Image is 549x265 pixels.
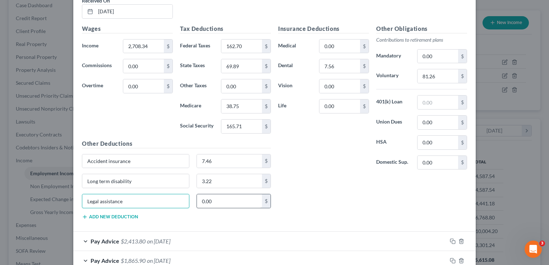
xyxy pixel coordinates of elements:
[78,79,119,93] label: Overtime
[417,156,458,169] input: 0.00
[262,59,271,73] div: $
[176,59,217,73] label: State Taxes
[176,39,217,54] label: Federal Taxes
[197,194,262,208] input: 0.00
[525,241,542,258] iframe: Intercom live chat
[82,194,189,208] input: Specify...
[373,49,414,64] label: Mandatory
[417,116,458,129] input: 0.00
[262,154,271,168] div: $
[274,59,315,73] label: Dental
[221,39,262,53] input: 0.00
[274,99,315,113] label: Life
[221,99,262,113] input: 0.00
[164,39,172,53] div: $
[180,24,271,33] h5: Tax Deductions
[82,42,98,48] span: Income
[91,238,119,245] span: Pay Advice
[221,120,262,133] input: 0.00
[176,99,217,113] label: Medicare
[147,257,170,264] span: on [DATE]
[319,99,360,113] input: 0.00
[96,5,172,18] input: MM/DD/YYYY
[458,96,467,109] div: $
[360,39,369,53] div: $
[197,154,262,168] input: 0.00
[417,69,458,83] input: 0.00
[262,39,271,53] div: $
[373,95,414,110] label: 401(k) Loan
[262,79,271,93] div: $
[319,79,360,93] input: 0.00
[278,24,369,33] h5: Insurance Deductions
[274,79,315,93] label: Vision
[458,156,467,169] div: $
[82,139,271,148] h5: Other Deductions
[262,174,271,188] div: $
[176,79,217,93] label: Other Taxes
[360,59,369,73] div: $
[373,115,414,130] label: Union Dues
[373,155,414,170] label: Domestic Sup.
[274,39,315,54] label: Medical
[458,116,467,129] div: $
[360,79,369,93] div: $
[360,99,369,113] div: $
[373,135,414,150] label: HSA
[262,120,271,133] div: $
[121,238,146,245] span: $2,413.80
[82,24,173,33] h5: Wages
[123,39,164,53] input: 0.00
[539,241,545,246] span: 3
[417,50,458,63] input: 0.00
[376,24,467,33] h5: Other Obligations
[221,79,262,93] input: 0.00
[164,59,172,73] div: $
[458,136,467,149] div: $
[82,174,189,188] input: Specify...
[123,59,164,73] input: 0.00
[417,136,458,149] input: 0.00
[176,119,217,134] label: Social Security
[121,257,146,264] span: $1,865.90
[164,79,172,93] div: $
[319,39,360,53] input: 0.00
[147,238,170,245] span: on [DATE]
[197,174,262,188] input: 0.00
[262,99,271,113] div: $
[417,96,458,109] input: 0.00
[458,69,467,83] div: $
[262,194,271,208] div: $
[458,50,467,63] div: $
[376,36,467,43] p: Contributions to retirement plans
[373,69,414,83] label: Voluntary
[91,257,119,264] span: Pay Advice
[221,59,262,73] input: 0.00
[82,154,189,168] input: Specify...
[78,59,119,73] label: Commissions
[123,79,164,93] input: 0.00
[319,59,360,73] input: 0.00
[82,214,138,220] button: Add new deduction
